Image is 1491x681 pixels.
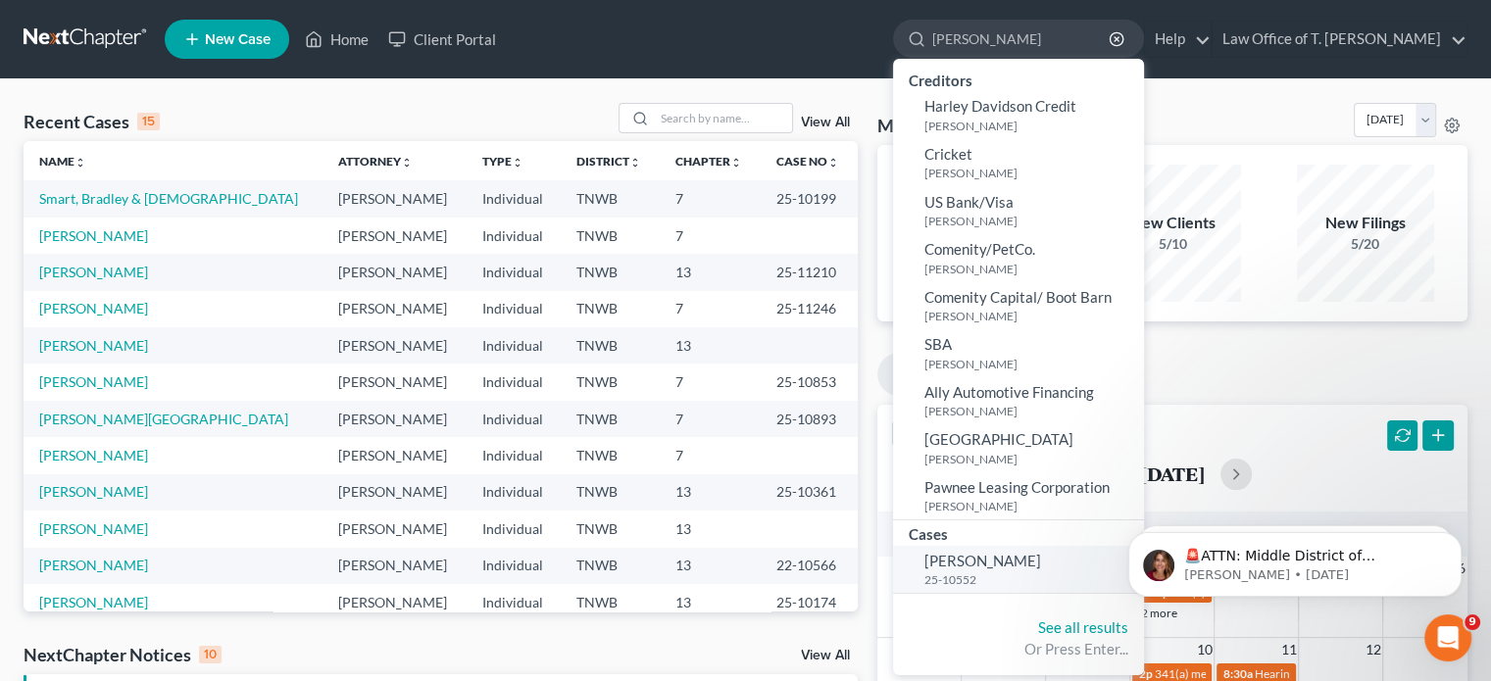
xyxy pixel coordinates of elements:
[893,377,1144,425] a: Ally Automotive Financing[PERSON_NAME]
[893,472,1144,520] a: Pawnee Leasing Corporation[PERSON_NAME]
[893,329,1144,377] a: SBA[PERSON_NAME]
[660,254,761,290] td: 13
[924,451,1139,467] small: [PERSON_NAME]
[629,157,641,169] i: unfold_more
[561,327,660,364] td: TNWB
[1465,614,1480,630] span: 9
[24,110,160,133] div: Recent Cases
[39,594,148,610] a: [PERSON_NAME]
[75,157,86,169] i: unfold_more
[561,401,660,437] td: TNWB
[932,21,1112,57] input: Search by name...
[1254,666,1407,681] span: Hearing for [PERSON_NAME]
[467,511,562,547] td: Individual
[924,383,1094,401] span: Ally Automotive Financing
[761,254,858,290] td: 25-11210
[675,154,742,169] a: Chapterunfold_more
[561,511,660,547] td: TNWB
[893,67,1144,91] div: Creditors
[401,157,413,169] i: unfold_more
[39,264,148,280] a: [PERSON_NAME]
[893,91,1144,139] a: Harley Davidson Credit[PERSON_NAME]
[39,411,288,427] a: [PERSON_NAME][GEOGRAPHIC_DATA]
[1363,638,1382,661] span: 12
[924,356,1139,372] small: [PERSON_NAME]
[378,22,506,57] a: Client Portal
[561,291,660,327] td: TNWB
[24,643,222,666] div: NextChapter Notices
[1424,614,1471,661] iframe: Intercom live chat
[660,218,761,254] td: 7
[761,180,858,217] td: 25-10199
[893,139,1144,187] a: Cricket[PERSON_NAME]
[561,548,660,584] td: TNWB
[323,291,467,327] td: [PERSON_NAME]
[39,520,148,537] a: [PERSON_NAME]
[467,437,562,473] td: Individual
[467,401,562,437] td: Individual
[761,401,858,437] td: 25-10893
[512,157,523,169] i: unfold_more
[893,187,1144,235] a: US Bank/Visa[PERSON_NAME]
[660,180,761,217] td: 7
[137,113,160,130] div: 15
[801,649,850,662] a: View All
[323,474,467,511] td: [PERSON_NAME]
[827,157,839,169] i: unfold_more
[561,180,660,217] td: TNWB
[776,154,839,169] a: Case Nounfold_more
[893,424,1144,472] a: [GEOGRAPHIC_DATA][PERSON_NAME]
[467,584,562,620] td: Individual
[924,213,1139,229] small: [PERSON_NAME]
[39,300,148,316] a: [PERSON_NAME]
[1138,666,1152,681] span: 2p
[924,403,1139,419] small: [PERSON_NAME]
[39,447,148,463] a: [PERSON_NAME]
[761,474,858,511] td: 25-10361
[660,548,761,584] td: 13
[323,218,467,254] td: [PERSON_NAME]
[561,584,660,620] td: TNWB
[924,240,1035,258] span: Comenity/PetCo.
[467,180,562,217] td: Individual
[924,118,1139,134] small: [PERSON_NAME]
[660,437,761,473] td: 7
[323,437,467,473] td: [PERSON_NAME]
[924,165,1139,181] small: [PERSON_NAME]
[924,145,972,163] span: Cricket
[323,364,467,400] td: [PERSON_NAME]
[561,474,660,511] td: TNWB
[1104,212,1241,234] div: New Clients
[323,327,467,364] td: [PERSON_NAME]
[1297,212,1434,234] div: New Filings
[761,291,858,327] td: 25-11246
[1194,638,1214,661] span: 10
[924,261,1139,277] small: [PERSON_NAME]
[761,548,858,584] td: 22-10566
[660,327,761,364] td: 13
[561,364,660,400] td: TNWB
[924,335,952,353] span: SBA
[893,520,1144,545] div: Cases
[660,291,761,327] td: 7
[482,154,523,169] a: Typeunfold_more
[323,401,467,437] td: [PERSON_NAME]
[39,483,148,500] a: [PERSON_NAME]
[924,478,1110,496] span: Pawnee Leasing Corporation
[1278,638,1298,661] span: 11
[561,218,660,254] td: TNWB
[1154,666,1343,681] span: 341(a) meeting for [PERSON_NAME]
[338,154,413,169] a: Attorneyunfold_more
[39,227,148,244] a: [PERSON_NAME]
[1213,22,1466,57] a: Law Office of T. [PERSON_NAME]
[891,420,944,447] button: month
[909,639,1128,659] div: Or Press Enter...
[877,114,1017,137] h3: Monthly Progress
[924,498,1139,514] small: [PERSON_NAME]
[323,180,467,217] td: [PERSON_NAME]
[467,218,562,254] td: Individual
[893,546,1144,594] a: [PERSON_NAME]25-10552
